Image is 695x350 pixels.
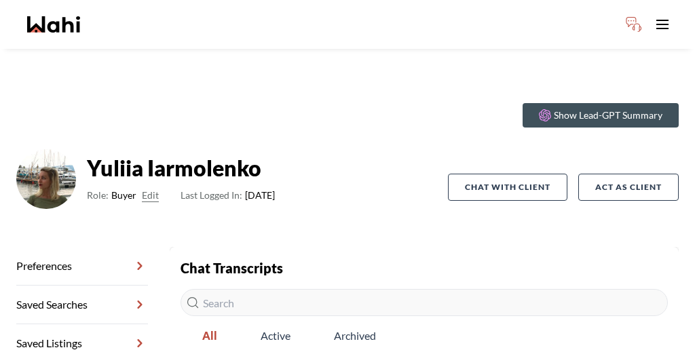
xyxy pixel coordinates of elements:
[523,103,679,128] button: Show Lead-GPT Summary
[239,322,312,350] span: Active
[181,187,275,203] span: [DATE]
[181,260,283,276] strong: Chat Transcripts
[87,155,275,182] strong: Yuliia Iarmolenko
[448,174,567,201] button: Chat with client
[16,149,76,209] img: ACg8ocLtMtOBRfaS_tbLwP1VeKZ-htc418lh1zTavlAtIgKQ0EcYT1yu=s96-c
[554,109,662,122] p: Show Lead-GPT Summary
[578,174,679,201] button: Act as Client
[16,247,148,286] a: Preferences
[142,187,159,203] button: Edit
[649,11,676,38] button: Toggle open navigation menu
[87,187,109,203] span: Role:
[111,187,136,203] span: Buyer
[181,189,242,201] span: Last Logged In:
[16,286,148,324] a: Saved Searches
[181,289,668,316] input: Search
[27,16,80,33] a: Wahi homepage
[181,322,239,350] span: All
[312,322,398,350] span: Archived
